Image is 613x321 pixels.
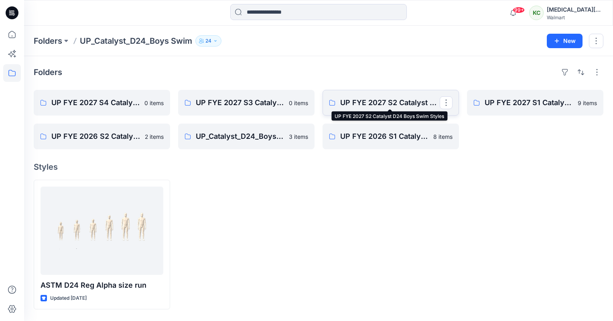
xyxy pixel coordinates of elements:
div: Walmart [547,14,603,20]
button: New [547,34,583,48]
a: ASTM D24 Reg Alpha size run [41,187,163,275]
a: UP FYE 2027 S2 Catalyst D24 Boys Swim Styles [323,90,459,116]
p: UP FYE 2026 S2 Catalyst D24 Boys Swim [51,131,140,142]
p: UP FYE 2027 S3 Catalyst D24 Boys Swim Styles [196,97,284,108]
h4: Folders [34,67,62,77]
p: 0 items [144,99,164,107]
button: 24 [195,35,221,47]
p: 0 items [289,99,308,107]
div: [MEDICAL_DATA][PERSON_NAME] [547,5,603,14]
a: UP FYE 2027 S4 Catalyst D24 Boys Swim Styles0 items [34,90,170,116]
p: 3 items [289,132,308,141]
a: UP FYE 2027 S3 Catalyst D24 Boys Swim Styles0 items [178,90,315,116]
a: UP FYE 2026 S2 Catalyst D24 Boys Swim2 items [34,124,170,149]
p: Updated [DATE] [50,294,87,303]
h4: Styles [34,162,603,172]
div: KC [529,6,544,20]
p: UP FYE 2027 S4 Catalyst D24 Boys Swim Styles [51,97,140,108]
a: UP_Catalyst_D24_Boys Swim Board3 items [178,124,315,149]
p: 2 items [145,132,164,141]
p: UP FYE 2027 S2 Catalyst D24 Boys Swim Styles [340,97,440,108]
a: UP FYE 2026 S1 Catalyst D24 Boys Swim8 items [323,124,459,149]
p: UP_Catalyst_D24_Boys Swim [80,35,192,47]
span: 99+ [513,7,525,13]
p: 8 items [433,132,453,141]
p: 24 [205,37,211,45]
p: ASTM D24 Reg Alpha size run [41,280,163,291]
p: UP FYE 2027 S1 Catalyst D24 Boys Swim Styles [485,97,573,108]
a: UP FYE 2027 S1 Catalyst D24 Boys Swim Styles9 items [467,90,603,116]
p: 9 items [578,99,597,107]
a: Folders [34,35,62,47]
p: UP FYE 2026 S1 Catalyst D24 Boys Swim [340,131,428,142]
p: UP_Catalyst_D24_Boys Swim Board [196,131,284,142]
